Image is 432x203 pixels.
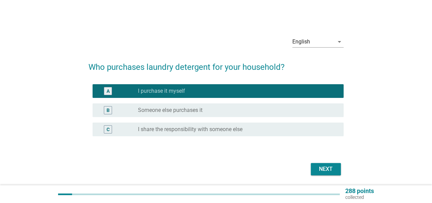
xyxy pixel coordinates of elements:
div: A [107,88,110,95]
label: I share the responsibility with someone else [138,126,242,133]
label: I purchase it myself [138,88,185,94]
p: collected [345,194,374,200]
h2: Who purchases laundry detergent for your household? [88,54,344,73]
p: 288 points [345,188,374,194]
button: Next [311,163,341,175]
div: B [107,107,110,114]
div: English [292,39,310,45]
div: C [107,126,110,133]
div: Next [316,165,335,173]
label: Someone else purchases it [138,107,203,114]
i: arrow_drop_down [335,38,344,46]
